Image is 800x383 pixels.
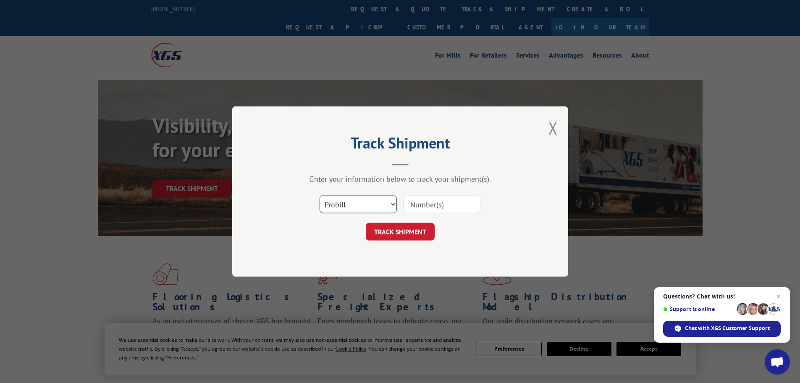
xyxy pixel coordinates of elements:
[685,325,770,332] span: Chat with XGS Customer Support
[274,137,526,153] h2: Track Shipment
[663,321,781,337] div: Chat with XGS Customer Support
[403,195,480,213] input: Number(s)
[366,223,435,240] button: TRACK SHIPMENT
[274,174,526,184] div: Enter your information below to track your shipment(s).
[765,349,790,375] div: Open chat
[774,291,784,301] span: Close chat
[548,117,558,139] button: Close modal
[663,306,734,312] span: Support is online
[663,293,781,300] span: Questions? Chat with us!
